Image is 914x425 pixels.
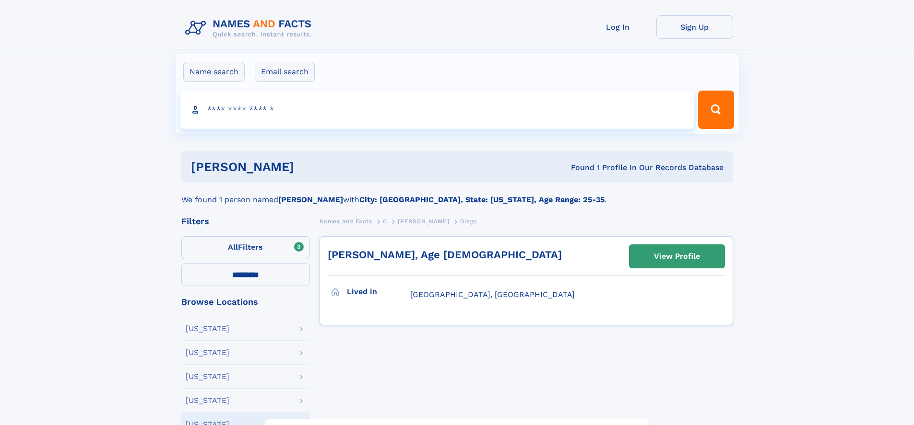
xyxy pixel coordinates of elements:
div: [US_STATE] [186,325,229,333]
div: Found 1 Profile In Our Records Database [432,162,724,173]
div: [US_STATE] [186,373,229,380]
div: View Profile [654,245,700,267]
input: search input [180,91,694,129]
h1: [PERSON_NAME] [191,161,433,173]
b: [PERSON_NAME] [278,195,343,204]
a: View Profile [629,245,724,268]
a: Sign Up [656,15,733,39]
div: [US_STATE] [186,397,229,404]
div: Browse Locations [181,298,310,306]
label: Name search [183,62,245,82]
span: C [383,218,387,225]
a: [PERSON_NAME], Age [DEMOGRAPHIC_DATA] [328,249,562,261]
h3: Lived in [347,284,410,300]
span: [GEOGRAPHIC_DATA], [GEOGRAPHIC_DATA] [410,290,575,299]
a: C [383,215,387,227]
span: [PERSON_NAME] [398,218,449,225]
span: All [228,242,238,252]
a: Log In [580,15,656,39]
img: Logo Names and Facts [181,15,320,41]
div: We found 1 person named with . [181,183,733,206]
a: [PERSON_NAME] [398,215,449,227]
b: City: [GEOGRAPHIC_DATA], State: [US_STATE], Age Range: 25-35 [359,195,605,204]
button: Search Button [698,91,734,129]
div: Filters [181,217,310,226]
span: Diego [460,218,477,225]
label: Filters [181,236,310,259]
a: Names and Facts [320,215,372,227]
div: [US_STATE] [186,349,229,356]
label: Email search [255,62,315,82]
